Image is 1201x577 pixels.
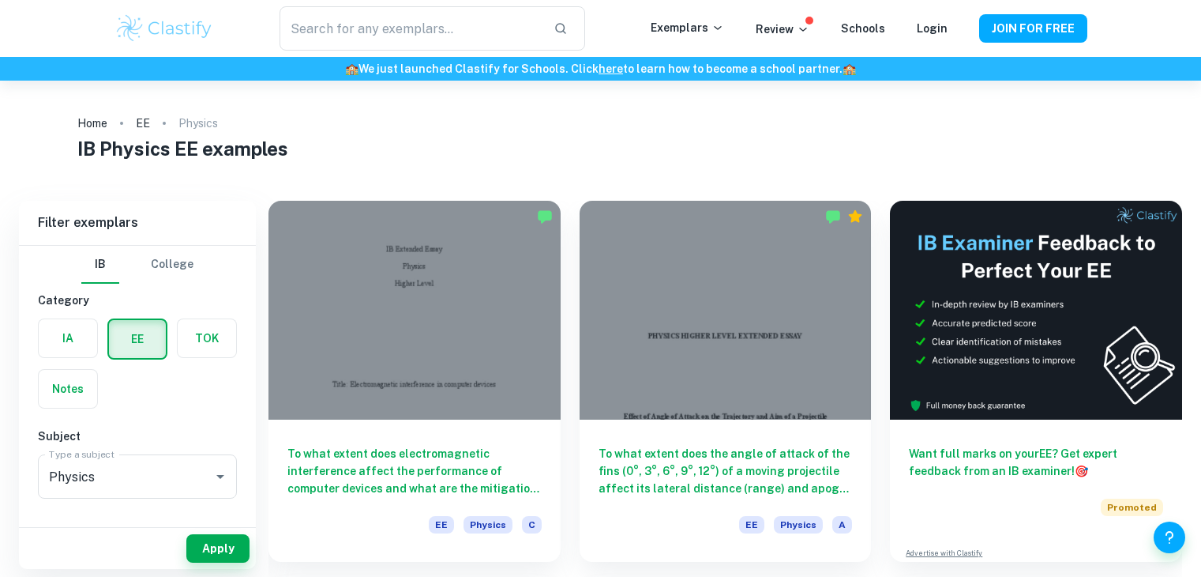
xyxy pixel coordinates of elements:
[280,6,540,51] input: Search for any exemplars...
[890,201,1182,562] a: Want full marks on yourEE? Get expert feedback from an IB examiner!PromotedAdvertise with Clastify
[19,201,256,245] h6: Filter exemplars
[39,370,97,408] button: Notes
[109,320,166,358] button: EE
[49,447,114,461] label: Type a subject
[178,115,218,132] p: Physics
[917,22,948,35] a: Login
[580,201,872,562] a: To what extent does the angle of attack of the fins (0°, 3°, 6°, 9°, 12°) of a moving projectile ...
[81,246,193,284] div: Filter type choice
[774,516,823,534] span: Physics
[599,62,623,75] a: here
[345,62,358,75] span: 🏫
[522,516,542,534] span: C
[739,516,764,534] span: EE
[186,534,250,563] button: Apply
[38,428,237,445] h6: Subject
[151,246,193,284] button: College
[81,246,119,284] button: IB
[890,201,1182,420] img: Thumbnail
[429,516,454,534] span: EE
[178,319,236,357] button: TOK
[114,13,215,44] img: Clastify logo
[39,319,97,357] button: IA
[77,112,107,134] a: Home
[3,60,1198,77] h6: We just launched Clastify for Schools. Click to learn how to become a school partner.
[77,134,1124,163] h1: IB Physics EE examples
[651,19,724,36] p: Exemplars
[209,466,231,488] button: Open
[287,445,542,497] h6: To what extent does electromagnetic interference affect the performance of computer devices and w...
[909,445,1163,480] h6: Want full marks on your EE ? Get expert feedback from an IB examiner!
[832,516,852,534] span: A
[537,209,553,224] img: Marked
[1101,499,1163,516] span: Promoted
[841,22,885,35] a: Schools
[268,201,561,562] a: To what extent does electromagnetic interference affect the performance of computer devices and w...
[825,209,841,224] img: Marked
[136,112,150,134] a: EE
[1154,522,1185,553] button: Help and Feedback
[843,62,856,75] span: 🏫
[599,445,853,497] h6: To what extent does the angle of attack of the fins (0°, 3°, 6°, 9°, 12°) of a moving projectile ...
[38,292,237,309] h6: Category
[756,21,809,38] p: Review
[464,516,512,534] span: Physics
[847,209,863,224] div: Premium
[1075,465,1088,477] span: 🎯
[906,548,982,559] a: Advertise with Clastify
[979,14,1087,43] button: JOIN FOR FREE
